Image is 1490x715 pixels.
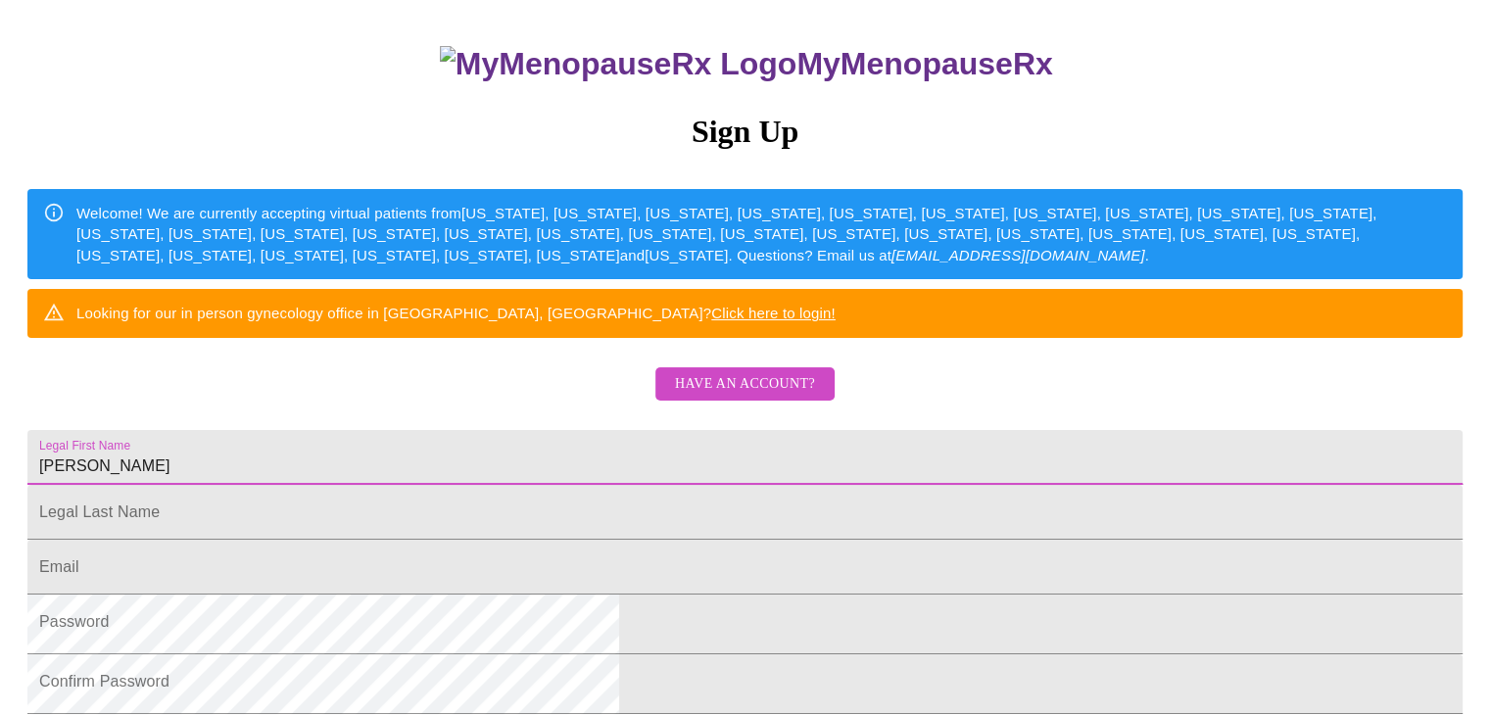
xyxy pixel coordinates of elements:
h3: Sign Up [27,114,1463,150]
img: MyMenopauseRx Logo [440,46,796,82]
span: Have an account? [675,372,815,397]
button: Have an account? [655,367,835,402]
div: Looking for our in person gynecology office in [GEOGRAPHIC_DATA], [GEOGRAPHIC_DATA]? [76,295,836,331]
div: Welcome! We are currently accepting virtual patients from [US_STATE], [US_STATE], [US_STATE], [US... [76,195,1447,273]
h3: MyMenopauseRx [30,46,1464,82]
a: Have an account? [650,389,840,405]
a: Click here to login! [711,305,836,321]
em: [EMAIL_ADDRESS][DOMAIN_NAME] [891,247,1145,263]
